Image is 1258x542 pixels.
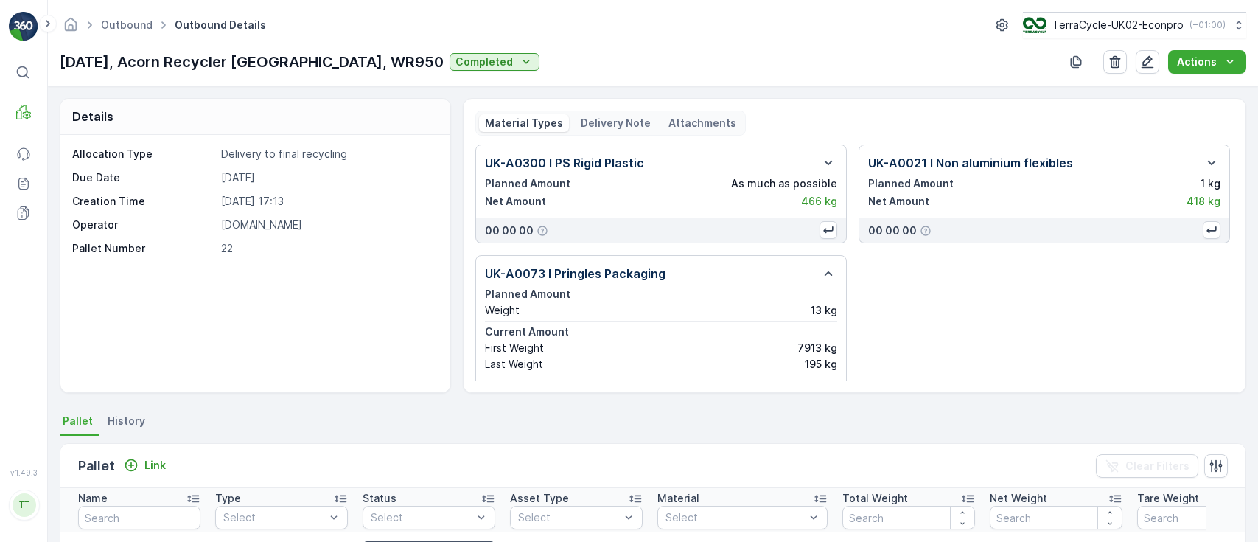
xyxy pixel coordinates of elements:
[101,18,153,31] a: Outbound
[221,147,436,161] p: Delivery to final recycling
[797,341,837,355] p: 7913 kg
[868,223,917,238] p: 00 00 00
[215,491,241,506] p: Type
[63,22,79,35] a: Homepage
[118,456,172,474] button: Link
[868,176,954,191] p: Planned Amount
[805,357,837,372] p: 195 kg
[485,341,544,355] p: First Weight
[1189,19,1226,31] p: ( +01:00 )
[72,108,113,125] p: Details
[1125,459,1189,473] p: Clear Filters
[731,176,837,191] p: As much as possible
[9,12,38,41] img: logo
[72,241,215,256] p: Pallet Number
[221,170,436,185] p: [DATE]
[990,506,1122,529] input: Search
[868,194,929,209] p: Net Amount
[485,223,534,238] p: 00 00 00
[518,510,620,525] p: Select
[221,194,436,209] p: [DATE] 17:13
[485,265,665,282] p: UK-A0073 I Pringles Packaging
[108,414,145,428] span: History
[485,287,837,302] p: Planned Amount
[1023,17,1046,33] img: terracycle_logo_wKaHoWT.png
[842,491,908,506] p: Total Weight
[363,491,396,506] p: Status
[60,51,444,73] p: [DATE], Acorn Recycler [GEOGRAPHIC_DATA], WR950
[72,218,215,232] p: Operator
[1201,176,1220,191] p: 1 kg
[1187,194,1220,209] p: 418 kg
[485,357,543,372] p: Last Weight
[920,225,932,237] div: Help Tooltip Icon
[537,225,548,237] div: Help Tooltip Icon
[990,491,1047,506] p: Net Weight
[455,55,513,69] p: Completed
[868,154,1073,172] p: UK-A0021 I Non aluminium flexibles
[485,303,520,318] p: Weight
[797,378,837,393] p: 7718 kg
[144,458,166,473] p: Link
[581,116,651,131] p: Delivery Note
[13,493,36,517] div: TT
[172,18,269,32] span: Outbound Details
[842,506,975,529] input: Search
[72,147,215,161] p: Allocation Type
[811,303,837,318] p: 13 kg
[485,154,644,172] p: UK-A0300 I PS Rigid Plastic
[510,491,569,506] p: Asset Type
[668,116,736,131] p: Attachments
[1177,55,1217,69] p: Actions
[78,456,115,476] p: Pallet
[223,510,325,525] p: Select
[1168,50,1246,74] button: Actions
[221,241,436,256] p: 22
[9,480,38,530] button: TT
[72,194,215,209] p: Creation Time
[485,378,546,393] p: Net Amount
[72,170,215,185] p: Due Date
[78,491,108,506] p: Name
[485,176,570,191] p: Planned Amount
[485,116,563,131] p: Material Types
[485,324,837,339] p: Current Amount
[1023,12,1246,38] button: TerraCycle-UK02-Econpro(+01:00)
[450,53,539,71] button: Completed
[657,491,699,506] p: Material
[371,510,472,525] p: Select
[1052,18,1184,32] p: TerraCycle-UK02-Econpro
[665,510,805,525] p: Select
[1137,491,1199,506] p: Tare Weight
[1096,454,1198,478] button: Clear Filters
[801,194,837,209] p: 466 kg
[63,414,93,428] span: Pallet
[9,468,38,477] span: v 1.49.3
[78,506,200,529] input: Search
[485,194,546,209] p: Net Amount
[221,218,436,232] p: [DOMAIN_NAME]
